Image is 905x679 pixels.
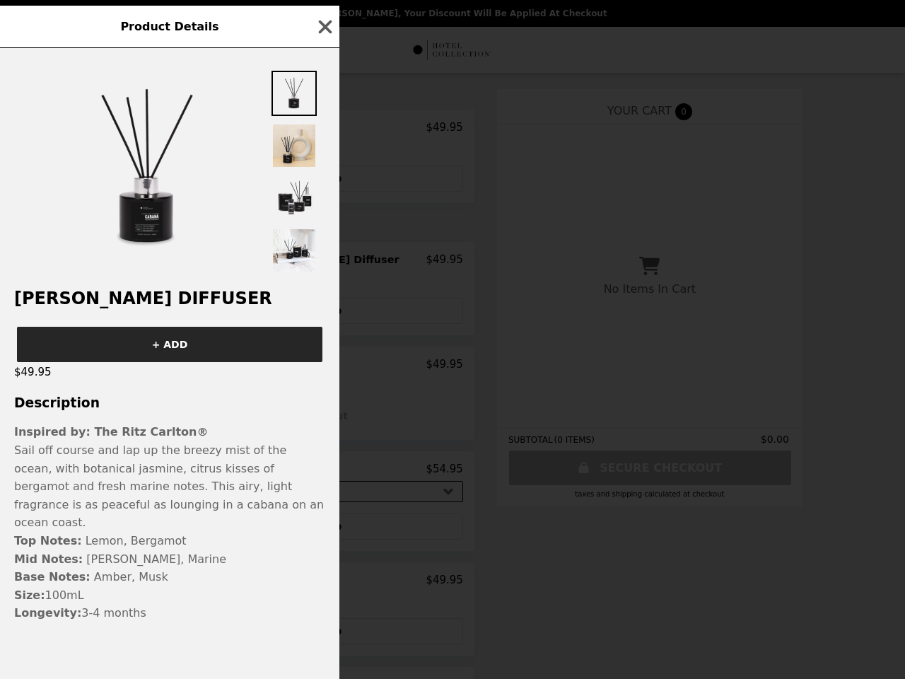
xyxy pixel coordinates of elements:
button: + ADD [17,327,322,362]
strong: Base Notes: [14,570,90,584]
span: 3-4 months [81,606,146,620]
strong: Inspired by: The Ritz Carlton® [14,425,208,439]
img: Thumbnail 2 [271,123,317,168]
span: Product Details [120,20,218,33]
p: Sail off course and lap up the breezy mist of the ocean, with botanical jasmine, citrus kisses of... [14,441,325,532]
img: Thumbnail 3 [271,175,317,221]
p: Lemon, Bergamot [PERSON_NAME], Marine Amber, Musk [14,532,325,586]
img: Thumbnail 1 [271,71,317,116]
strong: Top Notes: [14,534,82,547]
strong: Longevity: [14,606,81,620]
img: Default Title [41,62,253,274]
img: Thumbnail 4 [271,228,317,273]
strong: Size: [14,588,45,602]
strong: Mid Notes: [14,552,83,566]
span: 100mL [45,588,84,602]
